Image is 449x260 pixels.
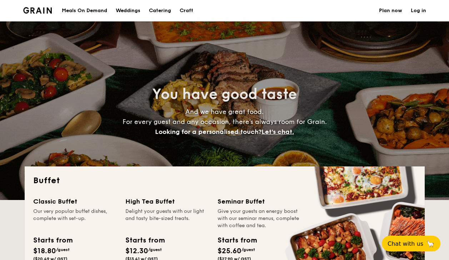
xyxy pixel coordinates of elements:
span: 🦙 [426,240,435,248]
div: Seminar Buffet [218,196,301,206]
div: Starts from [33,235,72,246]
div: Starts from [125,235,164,246]
span: $12.30 [125,247,148,255]
div: Our very popular buffet dishes, complete with set-up. [33,208,117,229]
div: Give your guests an energy boost with our seminar menus, complete with coffee and tea. [218,208,301,229]
span: $18.80 [33,247,56,255]
span: $25.60 [218,247,241,255]
a: Logotype [23,7,52,14]
button: Chat with us🦙 [382,236,440,251]
div: Starts from [218,235,256,246]
h2: Buffet [33,175,416,186]
div: Delight your guests with our light and tasty bite-sized treats. [125,208,209,229]
span: Chat with us [388,240,423,247]
span: /guest [56,247,70,252]
span: /guest [241,247,255,252]
span: Let's chat. [261,128,294,136]
span: /guest [148,247,162,252]
div: Classic Buffet [33,196,117,206]
img: Grain [23,7,52,14]
div: High Tea Buffet [125,196,209,206]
